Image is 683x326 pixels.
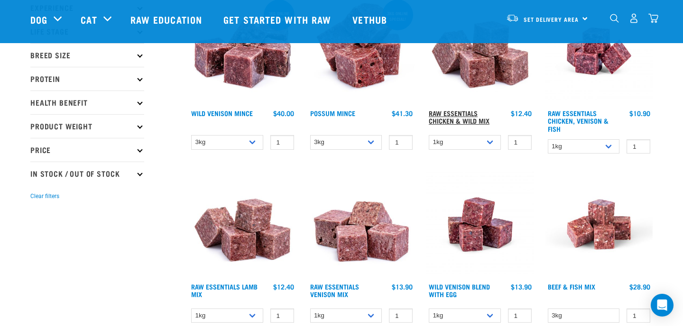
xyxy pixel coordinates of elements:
[629,109,650,117] div: $10.90
[81,12,97,27] a: Cat
[310,111,355,115] a: Possum Mince
[627,139,650,154] input: 1
[389,308,413,323] input: 1
[524,18,579,21] span: Set Delivery Area
[629,13,639,23] img: user.png
[627,308,650,323] input: 1
[30,91,144,114] p: Health Benefit
[191,285,258,296] a: Raw Essentials Lamb Mix
[343,0,399,38] a: Vethub
[545,171,653,278] img: Beef Mackerel 1
[30,162,144,185] p: In Stock / Out Of Stock
[270,308,294,323] input: 1
[30,138,144,162] p: Price
[629,283,650,290] div: $28.90
[273,283,294,290] div: $12.40
[121,0,214,38] a: Raw Education
[392,109,413,117] div: $41.30
[389,135,413,150] input: 1
[610,14,619,23] img: home-icon-1@2x.png
[511,109,532,117] div: $12.40
[308,171,415,278] img: 1113 RE Venison Mix 01
[548,111,609,130] a: Raw Essentials Chicken, Venison & Fish
[392,283,413,290] div: $13.90
[310,285,359,296] a: Raw Essentials Venison Mix
[548,285,595,288] a: Beef & Fish Mix
[30,67,144,91] p: Protein
[30,43,144,67] p: Breed Size
[30,12,47,27] a: Dog
[508,308,532,323] input: 1
[273,109,294,117] div: $40.00
[191,111,253,115] a: Wild Venison Mince
[270,135,294,150] input: 1
[214,0,343,38] a: Get started with Raw
[189,171,296,278] img: ?1041 RE Lamb Mix 01
[511,283,532,290] div: $13.90
[429,111,489,122] a: Raw Essentials Chicken & Wild Mix
[508,135,532,150] input: 1
[429,285,490,296] a: Wild Venison Blend with Egg
[426,171,534,278] img: Venison Egg 1616
[30,192,59,200] button: Clear filters
[648,13,658,23] img: home-icon@2x.png
[506,14,519,22] img: van-moving.png
[30,114,144,138] p: Product Weight
[651,294,674,317] div: Open Intercom Messenger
